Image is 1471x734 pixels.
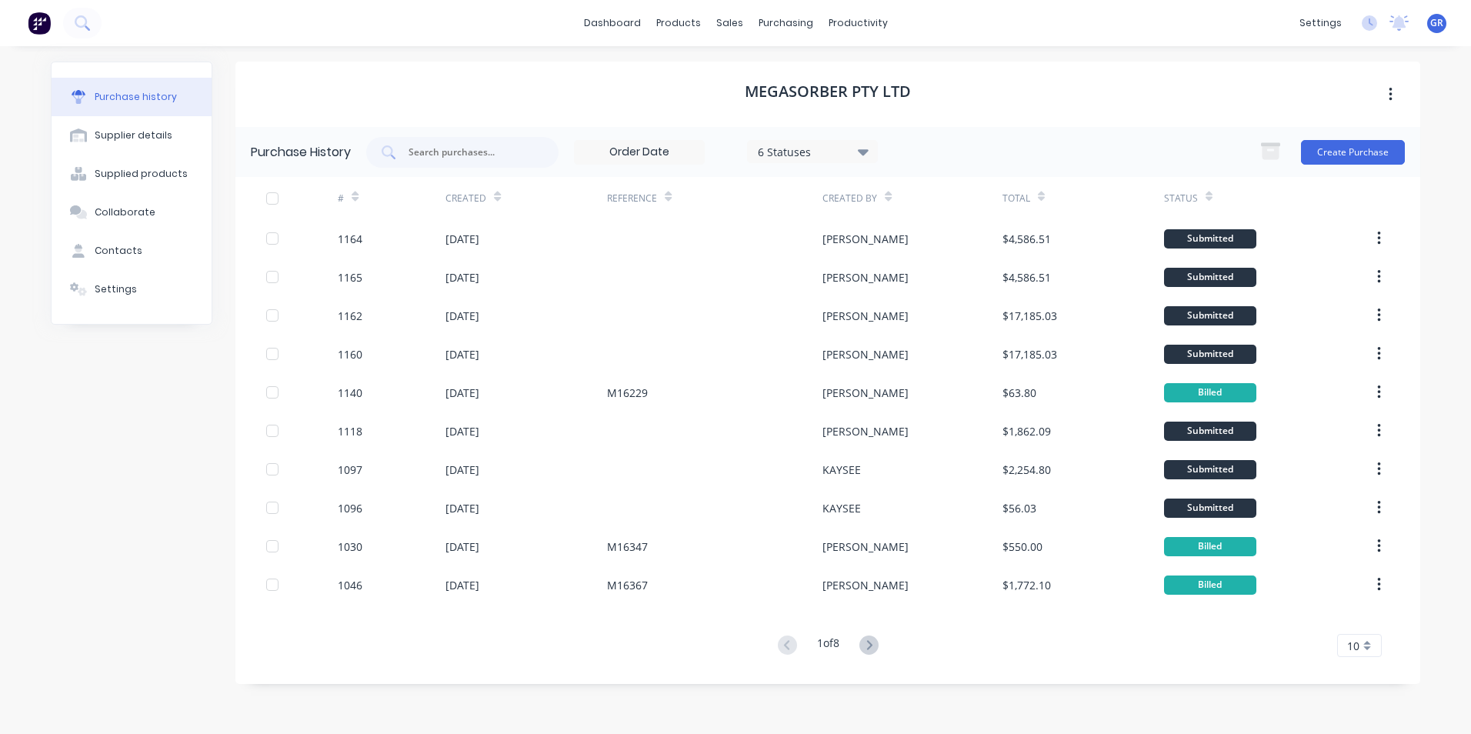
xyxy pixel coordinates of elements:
[52,78,212,116] button: Purchase history
[822,192,877,205] div: Created By
[95,90,177,104] div: Purchase history
[822,577,909,593] div: [PERSON_NAME]
[445,539,479,555] div: [DATE]
[822,269,909,285] div: [PERSON_NAME]
[649,12,709,35] div: products
[445,269,479,285] div: [DATE]
[575,141,704,164] input: Order Date
[822,308,909,324] div: [PERSON_NAME]
[1164,460,1256,479] div: Submitted
[1164,345,1256,364] div: Submitted
[1301,140,1405,165] button: Create Purchase
[822,500,861,516] div: KAYSEE
[445,385,479,401] div: [DATE]
[445,346,479,362] div: [DATE]
[758,143,868,159] div: 6 Statuses
[822,423,909,439] div: [PERSON_NAME]
[95,167,188,181] div: Supplied products
[822,346,909,362] div: [PERSON_NAME]
[817,635,839,657] div: 1 of 8
[52,116,212,155] button: Supplier details
[1292,12,1349,35] div: settings
[338,462,362,478] div: 1097
[607,192,657,205] div: Reference
[607,385,648,401] div: M16229
[1002,539,1042,555] div: $550.00
[1164,229,1256,249] div: Submitted
[338,539,362,555] div: 1030
[338,269,362,285] div: 1165
[338,192,344,205] div: #
[1164,192,1198,205] div: Status
[52,232,212,270] button: Contacts
[1002,385,1036,401] div: $63.80
[751,12,821,35] div: purchasing
[95,205,155,219] div: Collaborate
[1164,268,1256,287] div: Submitted
[28,12,51,35] img: Factory
[445,462,479,478] div: [DATE]
[338,423,362,439] div: 1118
[822,539,909,555] div: [PERSON_NAME]
[1002,231,1051,247] div: $4,586.51
[1002,269,1051,285] div: $4,586.51
[52,270,212,309] button: Settings
[1002,462,1051,478] div: $2,254.80
[445,231,479,247] div: [DATE]
[445,423,479,439] div: [DATE]
[1347,638,1359,654] span: 10
[445,308,479,324] div: [DATE]
[445,192,486,205] div: Created
[445,500,479,516] div: [DATE]
[1164,306,1256,325] div: Submitted
[607,539,648,555] div: M16347
[52,193,212,232] button: Collaborate
[1430,16,1443,30] span: GR
[1002,308,1057,324] div: $17,185.03
[338,577,362,593] div: 1046
[1164,499,1256,518] div: Submitted
[445,577,479,593] div: [DATE]
[1002,346,1057,362] div: $17,185.03
[95,128,172,142] div: Supplier details
[1002,577,1051,593] div: $1,772.10
[576,12,649,35] a: dashboard
[1002,192,1030,205] div: Total
[407,145,535,160] input: Search purchases...
[338,385,362,401] div: 1140
[709,12,751,35] div: sales
[607,577,648,593] div: M16367
[1164,422,1256,441] div: Submitted
[338,231,362,247] div: 1164
[822,462,861,478] div: KAYSEE
[821,12,896,35] div: productivity
[1164,383,1256,402] div: Billed
[251,143,351,162] div: Purchase History
[1164,576,1256,595] div: Billed
[52,155,212,193] button: Supplied products
[822,231,909,247] div: [PERSON_NAME]
[95,282,137,296] div: Settings
[1002,500,1036,516] div: $56.03
[338,308,362,324] div: 1162
[1164,537,1256,556] div: Billed
[338,500,362,516] div: 1096
[745,82,911,101] h1: Megasorber Pty Ltd
[95,244,142,258] div: Contacts
[338,346,362,362] div: 1160
[822,385,909,401] div: [PERSON_NAME]
[1002,423,1051,439] div: $1,862.09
